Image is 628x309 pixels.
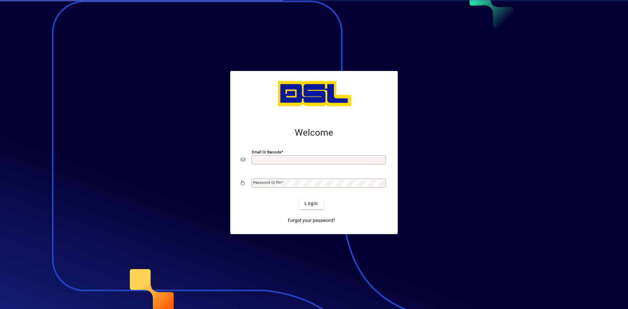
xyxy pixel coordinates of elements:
[299,197,323,209] button: Login
[285,215,338,226] a: Forgot your password?
[252,150,281,154] mat-label: Email or Barcode
[305,200,318,207] span: Login
[288,217,335,224] span: Forgot your password?
[241,127,387,138] h2: Welcome
[253,180,281,185] mat-label: Password or Pin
